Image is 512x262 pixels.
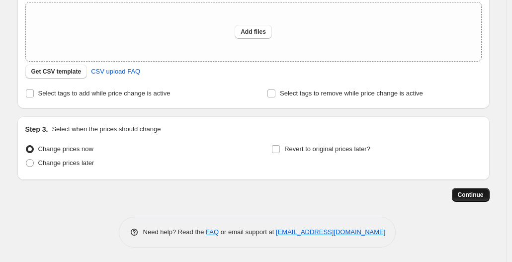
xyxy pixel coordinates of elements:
a: FAQ [206,228,219,236]
a: CSV upload FAQ [85,64,146,80]
span: CSV upload FAQ [91,67,140,77]
span: or email support at [219,228,276,236]
h2: Step 3. [25,124,48,134]
span: Get CSV template [31,68,82,76]
span: Revert to original prices later? [284,145,370,153]
span: Change prices now [38,145,93,153]
a: [EMAIL_ADDRESS][DOMAIN_NAME] [276,228,385,236]
span: Select tags to add while price change is active [38,89,171,97]
span: Add files [241,28,266,36]
span: Change prices later [38,159,94,167]
span: Continue [458,191,484,199]
span: Select tags to remove while price change is active [280,89,423,97]
button: Get CSV template [25,65,87,79]
p: Select when the prices should change [52,124,161,134]
span: Need help? Read the [143,228,206,236]
button: Add files [235,25,272,39]
button: Continue [452,188,490,202]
